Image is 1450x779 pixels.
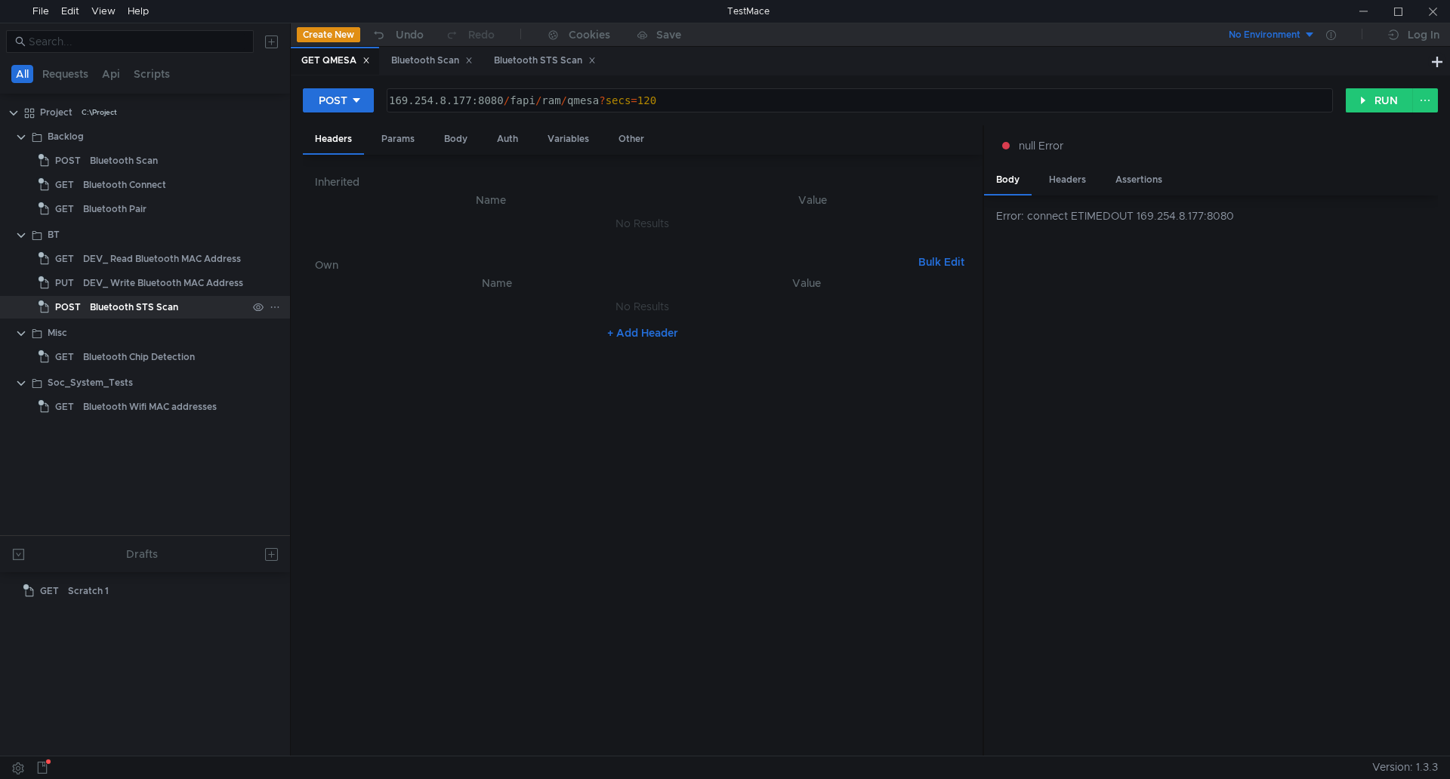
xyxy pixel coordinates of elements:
[55,174,74,196] span: GET
[297,27,360,42] button: Create New
[1037,166,1098,194] div: Headers
[391,53,473,69] div: Bluetooth Scan
[83,396,217,418] div: Bluetooth Wifi MAC addresses
[48,125,84,148] div: Backlog
[48,371,133,394] div: Soc_System_Tests
[656,29,681,40] div: Save
[655,191,970,209] th: Value
[485,125,530,153] div: Auth
[303,88,374,112] button: POST
[40,580,59,602] span: GET
[83,174,166,196] div: Bluetooth Connect
[369,125,427,153] div: Params
[126,545,158,563] div: Drafts
[996,208,1438,224] div: Error: connect ETIMEDOUT 169.254.8.177:8080
[606,125,656,153] div: Other
[1103,166,1174,194] div: Assertions
[360,23,434,46] button: Undo
[129,65,174,83] button: Scripts
[432,125,480,153] div: Body
[569,26,610,44] div: Cookies
[48,322,67,344] div: Misc
[327,191,655,209] th: Name
[68,580,109,602] div: Scratch 1
[468,26,495,44] div: Redo
[55,396,74,418] span: GET
[55,248,74,270] span: GET
[38,65,93,83] button: Requests
[1346,88,1413,112] button: RUN
[654,274,958,292] th: Value
[1019,137,1063,154] span: null Error
[1211,23,1316,47] button: No Environment
[83,346,195,368] div: Bluetooth Chip Detection
[301,53,370,69] div: GET QMESA
[55,346,74,368] span: GET
[615,300,669,313] nz-embed-empty: No Results
[48,223,60,246] div: BT
[82,101,117,124] div: C:\Project
[90,149,158,172] div: Bluetooth Scan
[83,272,243,294] div: DEV_ Write Bluetooth MAC Address
[494,53,596,69] div: Bluetooth STS Scan
[97,65,125,83] button: Api
[55,149,81,172] span: POST
[434,23,505,46] button: Redo
[29,33,245,50] input: Search...
[1408,26,1439,44] div: Log In
[912,253,970,271] button: Bulk Edit
[315,256,912,274] h6: Own
[55,198,74,220] span: GET
[1372,756,1438,778] span: Version: 1.3.3
[11,65,33,83] button: All
[315,173,970,191] h6: Inherited
[396,26,424,44] div: Undo
[319,92,347,109] div: POST
[55,272,74,294] span: PUT
[601,324,684,342] button: + Add Header
[535,125,601,153] div: Variables
[339,274,654,292] th: Name
[90,296,178,319] div: Bluetooth STS Scan
[303,125,364,155] div: Headers
[83,198,147,220] div: Bluetooth Pair
[1229,28,1300,42] div: No Environment
[83,248,241,270] div: DEV_ Read Bluetooth MAC Address
[55,296,81,319] span: POST
[40,101,72,124] div: Project
[984,166,1032,196] div: Body
[615,217,669,230] nz-embed-empty: No Results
